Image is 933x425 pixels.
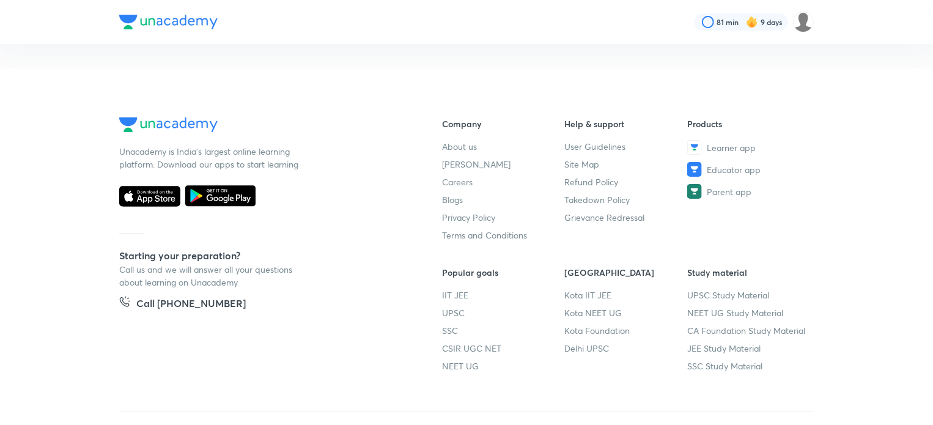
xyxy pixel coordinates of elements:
[687,324,810,337] a: CA Foundation Study Material
[687,184,810,199] a: Parent app
[565,306,688,319] a: Kota NEET UG
[442,193,565,206] a: Blogs
[565,158,688,171] a: Site Map
[442,158,565,171] a: [PERSON_NAME]
[442,229,565,242] a: Terms and Conditions
[442,306,565,319] a: UPSC
[687,360,810,372] a: SSC Study Material
[687,117,810,130] h6: Products
[687,342,810,355] a: JEE Study Material
[442,289,565,301] a: IIT JEE
[707,185,751,198] span: Parent app
[442,117,565,130] h6: Company
[687,266,810,279] h6: Study material
[442,211,565,224] a: Privacy Policy
[565,211,688,224] a: Grievance Redressal
[687,184,702,199] img: Parent app
[746,16,758,28] img: streak
[687,289,810,301] a: UPSC Study Material
[119,263,303,289] p: Call us and we will answer all your questions about learning on Unacademy
[707,163,761,176] span: Educator app
[442,266,565,279] h6: Popular goals
[793,12,814,32] img: Sumaiyah Hyder
[707,141,756,154] span: Learner app
[687,162,702,177] img: Educator app
[442,140,565,153] a: About us
[119,15,218,29] img: Company Logo
[565,193,688,206] a: Takedown Policy
[565,176,688,188] a: Refund Policy
[119,296,246,313] a: Call [PHONE_NUMBER]
[442,176,473,188] span: Careers
[687,162,810,177] a: Educator app
[565,117,688,130] h6: Help & support
[119,117,403,135] a: Company Logo
[119,248,403,263] h5: Starting your preparation?
[442,360,565,372] a: NEET UG
[136,296,246,313] h5: Call [PHONE_NUMBER]
[565,266,688,279] h6: [GEOGRAPHIC_DATA]
[565,324,688,337] a: Kota Foundation
[442,176,565,188] a: Careers
[687,306,810,319] a: NEET UG Study Material
[442,342,565,355] a: CSIR UGC NET
[565,342,688,355] a: Delhi UPSC
[565,289,688,301] a: Kota IIT JEE
[119,117,218,132] img: Company Logo
[442,324,565,337] a: SSC
[687,140,810,155] a: Learner app
[119,145,303,171] p: Unacademy is India’s largest online learning platform. Download our apps to start learning
[687,140,702,155] img: Learner app
[565,140,688,153] a: User Guidelines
